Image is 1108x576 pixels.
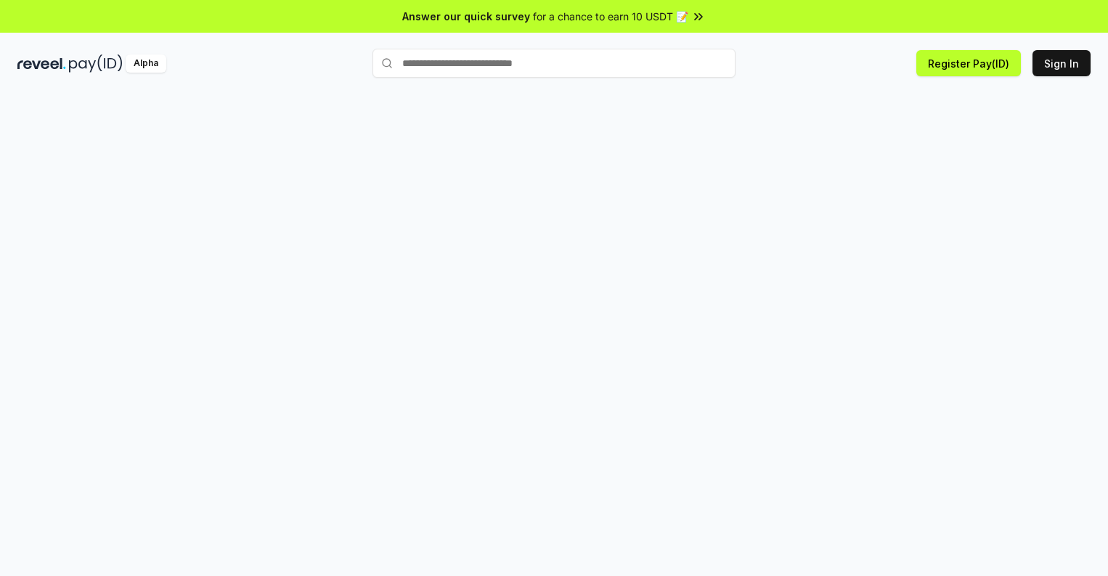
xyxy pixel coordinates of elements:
[402,9,530,24] span: Answer our quick survey
[17,54,66,73] img: reveel_dark
[916,50,1021,76] button: Register Pay(ID)
[69,54,123,73] img: pay_id
[126,54,166,73] div: Alpha
[1032,50,1091,76] button: Sign In
[533,9,688,24] span: for a chance to earn 10 USDT 📝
